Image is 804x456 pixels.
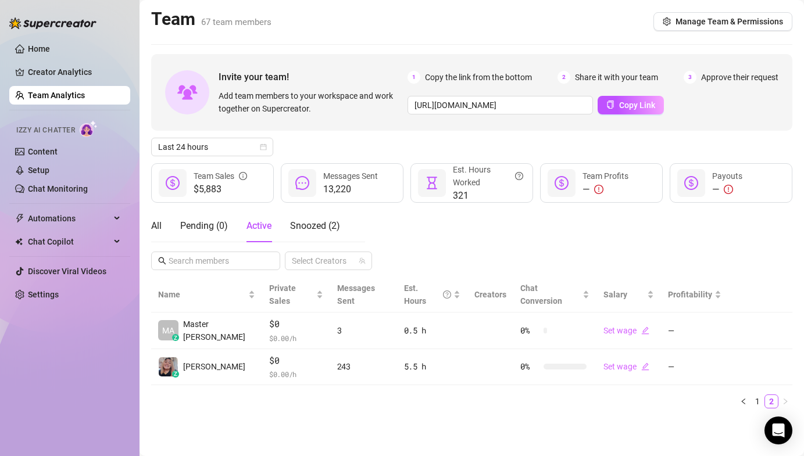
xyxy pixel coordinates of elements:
td: — [661,313,728,349]
span: $ 0.00 /h [269,332,323,344]
button: Copy Link [598,96,664,114]
img: Dolly Faith Lou… [159,357,178,376]
span: Manage Team & Permissions [676,17,783,26]
span: calendar [260,143,267,150]
span: dollar-circle [555,176,569,190]
span: Profitability [668,290,712,299]
button: right [778,394,792,408]
span: $0 [269,354,323,368]
span: right [782,398,789,405]
span: Messages Sent [337,283,375,306]
div: 3 [337,324,390,337]
td: — [661,349,728,386]
span: edit [641,362,649,371]
span: [PERSON_NAME] [183,360,245,373]
a: Team Analytics [28,91,85,100]
span: $5,883 [194,182,247,196]
a: Discover Viral Videos [28,267,106,276]
li: Next Page [778,394,792,408]
a: 2 [765,395,778,408]
span: 3 [684,71,696,84]
div: Open Intercom Messenger [764,416,792,444]
div: 243 [337,360,390,373]
div: 5.5 h [404,360,460,373]
a: Set wageedit [603,362,649,371]
div: All [151,219,162,233]
div: — [583,182,628,196]
span: Add team members to your workspace and work together on Supercreator. [219,89,403,115]
th: Creators [467,277,513,313]
span: exclamation-circle [724,185,733,194]
div: — [712,182,742,196]
span: Messages Sent [323,171,378,181]
a: Chat Monitoring [28,184,88,193]
span: question-circle [515,163,523,189]
button: left [737,394,751,408]
span: 0 % [520,324,539,337]
span: Last 24 hours [158,138,266,156]
span: team [359,257,366,264]
li: 2 [764,394,778,408]
a: Home [28,44,50,53]
a: Setup [28,166,49,175]
span: Chat Conversion [520,283,562,306]
span: Snoozed ( 2 ) [290,220,340,231]
span: Private Sales [269,283,296,306]
span: 2 [558,71,570,84]
img: Chat Copilot [15,238,23,246]
span: left [740,398,747,405]
span: Payouts [712,171,742,181]
span: 67 team members [201,17,271,27]
span: dollar-circle [684,176,698,190]
span: Team Profits [583,171,628,181]
a: Content [28,147,58,156]
span: Salary [603,290,627,299]
div: Pending ( 0 ) [180,219,228,233]
span: Copy Link [619,100,655,110]
span: info-circle [239,170,247,182]
li: Previous Page [737,394,751,408]
span: Share it with your team [575,71,658,84]
span: Active [246,220,271,231]
span: Invite your team! [219,70,408,84]
div: Est. Hours Worked [453,163,523,189]
span: hourglass [425,176,439,190]
span: $ 0.00 /h [269,368,323,380]
span: Master [PERSON_NAME] [183,318,255,343]
span: Name [158,288,246,301]
span: Automations [28,209,110,228]
span: dollar-circle [166,176,180,190]
span: 0 % [520,360,539,373]
div: z [172,371,179,378]
th: Name [151,277,262,313]
div: 0.5 h [404,324,460,337]
span: edit [641,326,649,335]
span: copy [606,100,614,109]
span: thunderbolt [15,214,24,223]
a: Set wageedit [603,326,649,335]
h2: Team [151,8,271,30]
span: setting [663,17,671,26]
span: search [158,257,166,265]
li: 1 [751,394,764,408]
span: 13,220 [323,182,378,196]
span: Chat Copilot [28,232,110,251]
span: question-circle [443,282,451,307]
input: Search members [169,254,264,267]
div: z [172,334,179,341]
span: exclamation-circle [594,185,603,194]
span: 1 [408,71,420,84]
span: MA [162,324,174,337]
span: Approve their request [701,71,778,84]
img: AI Chatter [80,120,98,137]
a: Creator Analytics [28,63,121,81]
button: Manage Team & Permissions [653,12,792,31]
span: Izzy AI Chatter [16,125,75,136]
span: Copy the link from the bottom [425,71,532,84]
span: 321 [453,189,523,203]
img: logo-BBDzfeDw.svg [9,17,97,29]
span: $0 [269,317,323,331]
a: Settings [28,290,59,299]
div: Team Sales [194,170,247,182]
span: message [295,176,309,190]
